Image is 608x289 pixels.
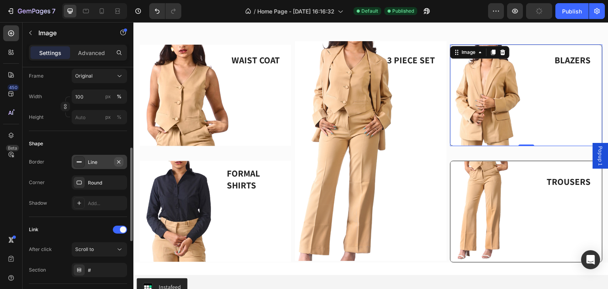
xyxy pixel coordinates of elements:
[25,261,47,269] div: Instafeed
[6,139,158,240] a: Image Title
[317,139,469,240] img: Alt Image
[114,92,124,101] button: px
[161,19,314,239] a: Image Title
[75,72,93,80] span: Original
[88,267,125,274] div: #
[114,112,124,122] button: px
[257,7,334,15] span: Home Page - [DATE] 16:16:32
[3,256,54,275] button: Instafeed
[254,7,256,15] span: /
[581,250,600,269] div: Open Intercom Messenger
[6,139,158,240] img: Alt Image
[29,226,38,233] div: Link
[29,158,44,165] div: Border
[29,266,46,274] div: Section
[161,19,314,239] img: Alt Image
[327,27,344,34] div: Image
[29,72,44,80] label: Frame
[52,6,55,16] p: 7
[8,84,19,91] div: 450
[392,8,414,15] span: Published
[29,93,42,100] label: Width
[555,3,589,19] button: Publish
[72,69,127,83] button: Original
[6,22,158,124] img: Alt Image
[361,8,378,15] span: Default
[317,22,469,124] img: Alt Image
[317,22,469,124] a: Image Title
[413,154,457,166] p: TROUSERS
[75,246,94,252] span: Scroll to
[88,200,125,207] div: Add...
[88,179,125,186] div: Round
[29,200,47,207] div: Shadow
[133,22,608,289] iframe: Design area
[88,159,111,166] div: Line
[3,3,59,19] button: 7
[421,32,457,44] p: BLAZERS
[72,89,127,104] input: px%
[105,93,111,100] div: px
[29,179,45,186] div: Corner
[9,261,19,270] img: instafeed.png
[29,246,52,253] div: After click
[72,110,127,124] input: px%
[317,139,469,240] a: Image Title
[103,112,113,122] button: %
[29,114,44,121] label: Height
[98,32,146,44] p: WAIST COAT
[117,114,122,121] div: %
[562,7,582,15] div: Publish
[72,242,127,257] button: Scroll to
[6,22,158,124] a: Image Title
[105,114,111,121] div: px
[463,124,471,143] span: Popup 1
[149,3,181,19] div: Undo/Redo
[254,32,302,44] p: 3 PIECE SET
[38,28,106,38] p: Image
[117,93,122,100] div: %
[39,49,61,57] p: Settings
[29,140,43,147] div: Shape
[103,92,113,101] button: %
[93,146,127,169] p: FORMAL SHIRTS
[78,49,105,57] p: Advanced
[6,145,19,151] div: Beta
